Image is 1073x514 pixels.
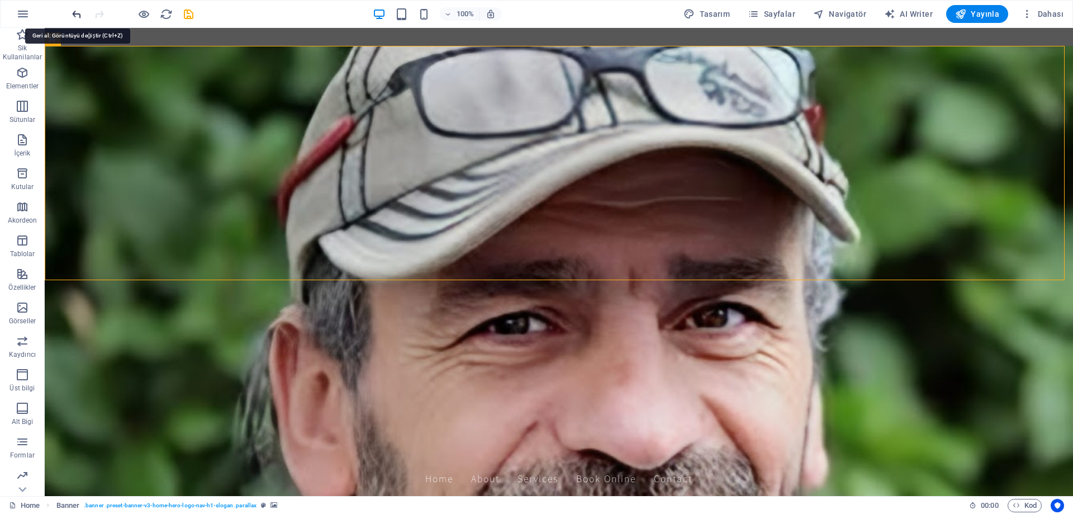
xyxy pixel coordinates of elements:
[6,82,39,91] p: Elementler
[70,7,83,21] button: undo
[1022,8,1063,20] span: Dahası
[969,499,999,512] h6: Oturum süresi
[10,249,35,258] p: Tablolar
[159,7,173,21] button: reload
[1017,5,1068,23] button: Dahası
[10,451,35,460] p: Formlar
[809,5,871,23] button: Navigatör
[56,499,278,512] nav: breadcrumb
[9,317,36,326] p: Görseller
[683,8,730,20] span: Tasarım
[955,8,999,20] span: Yayınla
[10,384,35,393] p: Üst bilgi
[813,8,866,20] span: Navigatör
[8,283,36,292] p: Özellikler
[14,149,30,158] p: İçerik
[486,9,496,19] i: Yeniden boyutlandırmada yakınlaştırma düzeyini seçilen cihaza uyacak şekilde otomatik olarak ayarla.
[11,182,34,191] p: Kutular
[1051,499,1064,512] button: Usercentrics
[1013,499,1037,512] span: Kod
[10,115,36,124] p: Sütunlar
[880,5,937,23] button: AI Writer
[9,499,40,512] a: Seçimi iptal etmek için tıkla. Sayfaları açmak için çift tıkla
[270,502,277,508] i: Bu element, arka plan içeriyor
[1008,499,1042,512] button: Kod
[981,499,998,512] span: 00 00
[9,350,36,359] p: Kaydırıcı
[743,5,800,23] button: Sayfalar
[440,7,479,21] button: 100%
[679,5,734,23] button: Tasarım
[989,501,990,510] span: :
[182,8,195,21] i: Kaydet (Ctrl+S)
[84,499,257,512] span: . banner .preset-banner-v3-home-hero-logo-nav-h1-slogan .parallax
[8,216,37,225] p: Akordeon
[748,8,795,20] span: Sayfalar
[56,499,80,512] span: Seçmek için tıkla. Düzenlemek için çift tıkla
[12,417,34,426] p: Alt Bigi
[884,8,933,20] span: AI Writer
[457,7,474,21] h6: 100%
[946,5,1008,23] button: Yayınla
[182,7,195,21] button: save
[261,502,266,508] i: Bu element, özelleştirilebilir bir ön ayar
